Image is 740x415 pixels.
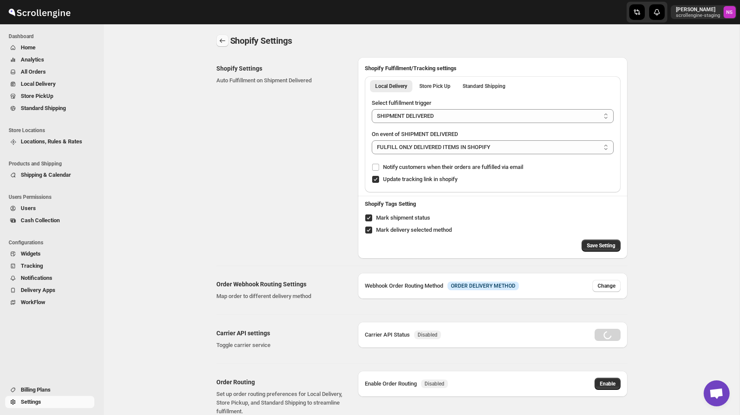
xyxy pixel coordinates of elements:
h2: Shopify Settings [216,64,344,73]
button: WorkFlow [5,296,94,308]
button: standard shipping [457,80,511,92]
h2: Order Routing [216,378,344,386]
button: All Orders [5,66,94,78]
button: Save Setting [582,240,621,252]
button: Change [592,280,621,292]
span: Disabled [425,380,444,387]
span: Configurations [9,239,98,246]
span: Local Delivery [21,81,56,87]
span: All Orders [21,68,46,75]
span: Store Locations [9,127,98,134]
p: scrollengine-staging [676,13,720,18]
span: WorkFlow [21,299,45,305]
span: On event of SHIPMENT DELIVERED [372,131,458,137]
span: Dashboard [9,33,98,40]
span: Change [598,282,615,289]
button: back [216,35,228,47]
span: Home [21,44,35,51]
p: [PERSON_NAME] [676,6,720,13]
div: Open chat [704,380,730,406]
h2: Carrier API settings [216,329,344,337]
span: Analytics [21,56,44,63]
span: Standard Shipping [463,83,505,90]
button: Notifications [5,272,94,284]
span: Widgets [21,250,41,257]
span: Shopify Settings [230,36,292,46]
span: Notify customers when their orders are fulfilled via email [383,164,523,170]
button: Shipping & Calendar [5,169,94,181]
span: Local Delivery [375,83,407,90]
span: Save Setting [587,242,615,249]
span: Update tracking link in shopify [383,176,457,182]
button: Users [5,202,94,214]
button: Widgets [5,248,94,260]
button: Locations, Rules & Rates [5,136,94,148]
p: Auto Fulfillment on Shipment Delivered [216,76,344,85]
button: Home [5,42,94,54]
button: Cash Collection [5,214,94,227]
h2: Order Webhook Routing Settings [216,280,344,289]
span: Users Permissions [9,194,98,201]
button: store pickup [414,80,456,92]
span: Tracking [21,263,43,269]
button: Enable [595,378,621,390]
div: Carrier API Status [365,331,410,339]
div: Webhook Order Routing Method [365,282,443,290]
span: Mark shipment status [376,214,430,221]
img: ScrollEngine [7,1,72,23]
span: Cash Collection [21,217,60,224]
span: Shipping & Calendar [21,172,71,178]
h2: Shopify Fulfillment/Tracking settings [365,64,621,73]
button: Billing Plans [5,384,94,396]
button: Settings [5,396,94,408]
span: Nawneet Sharma [724,6,736,18]
span: Users [21,205,36,211]
p: Map order to different delivery method [216,292,344,301]
span: Notifications [21,275,52,281]
span: Settings [21,399,41,405]
span: ORDER DELIVERY METHOD [451,282,515,289]
span: Store PickUp [21,93,53,99]
h3: Shopify Tags Setting [365,200,621,208]
span: Select fulfillment trigger [372,100,431,106]
button: Delivery Apps [5,284,94,296]
p: Toggle carrier service [216,341,344,350]
span: Billing Plans [21,386,51,393]
button: local delivery [370,80,412,92]
span: Disabled [418,331,438,338]
text: NS [727,10,733,15]
button: Tracking [5,260,94,272]
span: Products and Shipping [9,160,98,167]
div: Enable Order Routing [365,379,417,388]
button: User menu [671,5,737,19]
span: Store Pick Up [419,83,450,90]
span: Standard Shipping [21,105,66,111]
button: Analytics [5,54,94,66]
span: Delivery Apps [21,287,55,293]
span: Enable [600,380,615,387]
span: Locations, Rules & Rates [21,138,82,145]
span: Mark delivery selected method [376,227,452,233]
